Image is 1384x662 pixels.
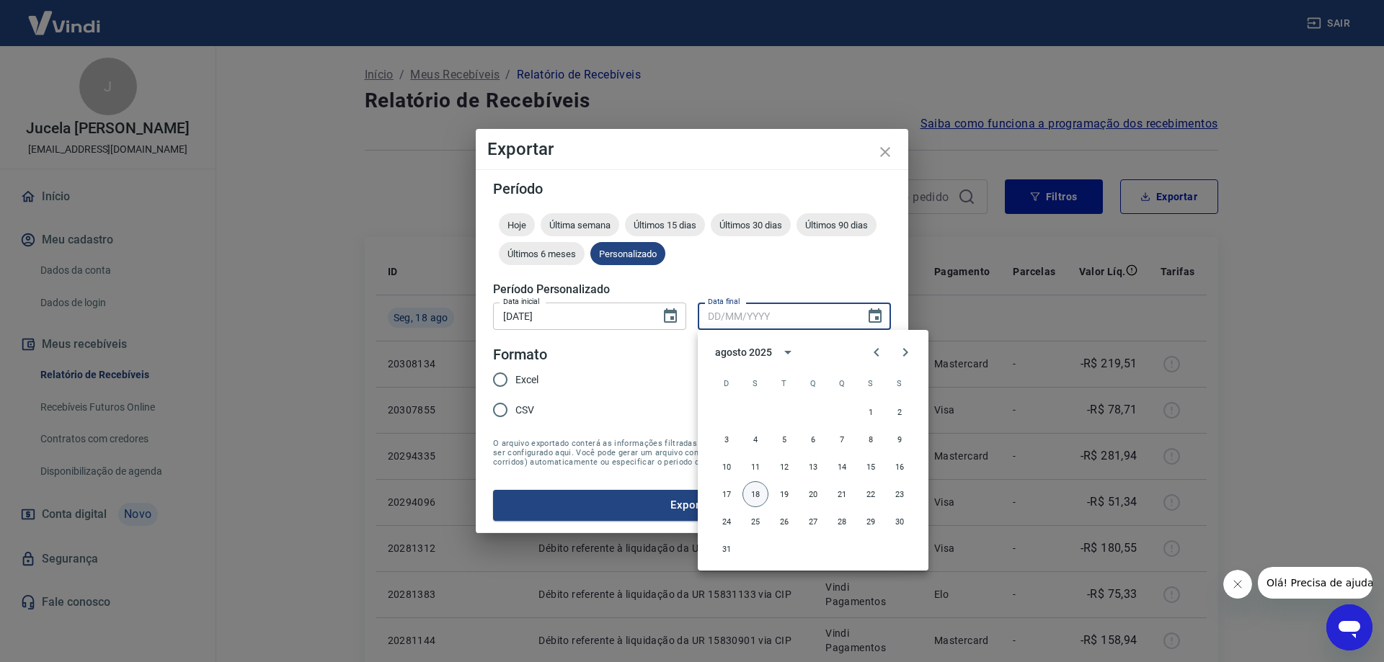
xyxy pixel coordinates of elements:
[625,213,705,236] div: Últimos 15 dias
[715,345,771,360] div: agosto 2025
[1258,567,1372,599] iframe: Mensagem da empresa
[499,242,585,265] div: Últimos 6 meses
[708,296,740,307] label: Data final
[711,220,791,231] span: Últimos 30 dias
[515,403,534,418] span: CSV
[887,399,913,425] button: 2
[829,426,855,452] button: 7
[862,338,891,367] button: Previous month
[711,213,791,236] div: Últimos 30 dias
[656,302,685,331] button: Choose date, selected date is 14 de ago de 2025
[887,454,913,480] button: 16
[858,481,884,507] button: 22
[1326,604,1372,650] iframe: Botão para abrir a janela de mensagens
[800,369,826,398] span: quarta-feira
[887,481,913,507] button: 23
[714,454,740,480] button: 10
[887,369,913,398] span: sábado
[1223,570,1252,599] iframe: Fechar mensagem
[590,242,665,265] div: Personalizado
[742,454,768,480] button: 11
[742,481,768,507] button: 18
[714,536,740,562] button: 31
[493,344,547,365] legend: Formato
[714,509,740,534] button: 24
[515,372,538,388] span: Excel
[771,481,797,507] button: 19
[541,220,619,231] span: Última semana
[868,135,902,169] button: close
[800,454,826,480] button: 13
[487,140,897,158] h4: Exportar
[499,213,535,236] div: Hoje
[891,338,920,367] button: Next month
[861,302,890,331] button: Choose date
[887,509,913,534] button: 30
[714,481,740,507] button: 17
[771,509,797,534] button: 26
[493,490,891,520] button: Exportar
[858,509,884,534] button: 29
[858,369,884,398] span: sexta-feira
[858,399,884,425] button: 1
[776,340,800,364] button: calendar view is open, switch to year view
[887,426,913,452] button: 9
[541,213,619,236] div: Última semana
[800,509,826,534] button: 27
[493,303,650,329] input: DD/MM/YYYY
[590,249,665,259] span: Personalizado
[499,220,535,231] span: Hoje
[858,454,884,480] button: 15
[742,369,768,398] span: segunda-feira
[829,369,855,398] span: quinta-feira
[829,509,855,534] button: 28
[800,426,826,452] button: 6
[829,481,855,507] button: 21
[625,220,705,231] span: Últimos 15 dias
[493,182,891,196] h5: Período
[771,426,797,452] button: 5
[714,369,740,398] span: domingo
[499,249,585,259] span: Últimos 6 meses
[493,439,891,467] span: O arquivo exportado conterá as informações filtradas na tela anterior com exceção do período que ...
[797,220,877,231] span: Últimos 90 dias
[698,303,855,329] input: DD/MM/YYYY
[858,426,884,452] button: 8
[797,213,877,236] div: Últimos 90 dias
[714,426,740,452] button: 3
[829,454,855,480] button: 14
[503,296,540,307] label: Data inicial
[800,481,826,507] button: 20
[493,282,891,297] h5: Período Personalizado
[742,426,768,452] button: 4
[9,10,121,22] span: Olá! Precisa de ajuda?
[771,454,797,480] button: 12
[771,369,797,398] span: terça-feira
[742,509,768,534] button: 25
